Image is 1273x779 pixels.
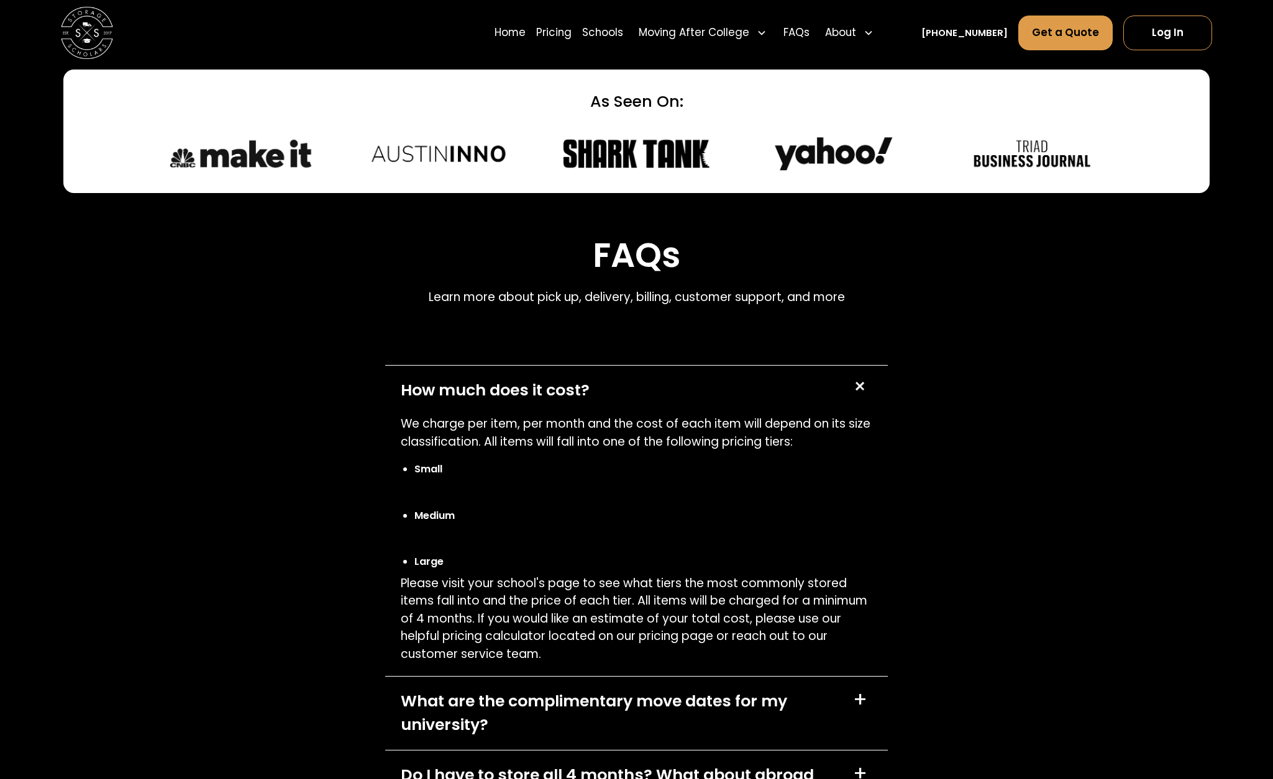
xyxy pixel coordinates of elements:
h2: FAQs [429,235,845,276]
a: Schools [582,14,623,51]
img: Storage Scholars main logo [61,7,113,59]
a: Log In [1123,15,1212,50]
li: Medium [414,508,872,523]
p: Please visit your school's page to see what tiers the most commonly stored items fall into and th... [401,575,872,663]
div: How much does it cost? [401,379,590,402]
a: Home [495,14,526,51]
div: About [819,14,879,51]
div: + [853,690,867,711]
p: Learn more about pick up, delivery, billing, customer support, and more [429,289,845,306]
div: As Seen On: [165,90,1107,114]
p: We charge per item, per month and the cost of each item will depend on its size classification. A... [401,415,872,451]
div: What are the complimentary move dates for my university? [401,690,837,737]
div: Moving After College [639,25,749,40]
a: FAQs [783,14,810,51]
div: About [825,25,856,40]
img: CNBC Make It logo. [165,135,316,173]
li: Large [414,554,872,569]
div: + [847,374,872,399]
a: Get a Quote [1018,15,1113,50]
li: Small [414,462,872,477]
div: Moving After College [633,14,772,51]
a: [PHONE_NUMBER] [921,26,1008,40]
a: Pricing [536,14,572,51]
